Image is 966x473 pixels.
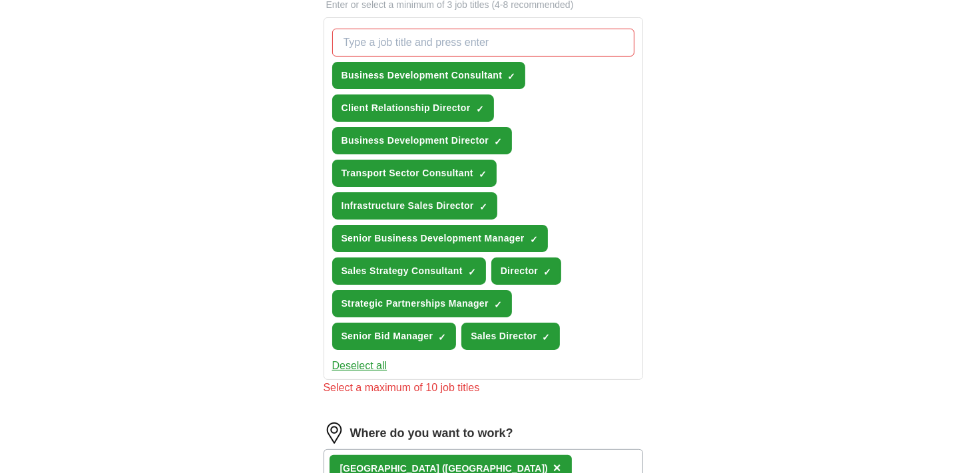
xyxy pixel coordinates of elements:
input: Type a job title and press enter [332,29,634,57]
button: Senior Business Development Manager✓ [332,225,548,252]
button: Transport Sector Consultant✓ [332,160,497,187]
span: Sales Strategy Consultant [342,264,463,278]
button: Sales Strategy Consultant✓ [332,257,486,285]
span: Sales Director [471,329,537,343]
span: Senior Bid Manager [342,329,433,343]
button: Deselect all [332,358,387,374]
span: Strategic Partnerships Manager [342,297,489,311]
span: ✓ [479,169,487,180]
span: ✓ [543,267,551,277]
img: location.png [324,422,345,444]
span: Business Development Director [342,134,489,148]
span: ✓ [479,202,487,212]
button: Sales Director✓ [461,323,560,350]
span: Transport Sector Consultant [342,166,473,180]
button: Business Development Director✓ [332,127,513,154]
span: Client Relationship Director [342,101,471,115]
span: ✓ [468,267,476,277]
span: ✓ [476,104,484,114]
span: ✓ [494,136,502,147]
span: ✓ [542,332,550,343]
button: Senior Bid Manager✓ [332,323,457,350]
button: Client Relationship Director✓ [332,94,494,122]
span: ✓ [507,71,515,82]
span: ✓ [494,299,502,310]
label: Where do you want to work? [350,424,513,442]
span: ✓ [438,332,446,343]
span: Infrastructure Sales Director [342,199,474,213]
button: Director✓ [491,257,561,285]
span: ✓ [530,234,538,245]
button: Infrastructure Sales Director✓ [332,192,497,220]
button: Business Development Consultant✓ [332,62,526,89]
div: Select a maximum of 10 job titles [324,380,643,396]
button: Strategic Partnerships Manager✓ [332,290,512,317]
span: Senior Business Development Manager [342,232,525,245]
span: Director [501,264,538,278]
span: Business Development Consultant [342,69,503,82]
